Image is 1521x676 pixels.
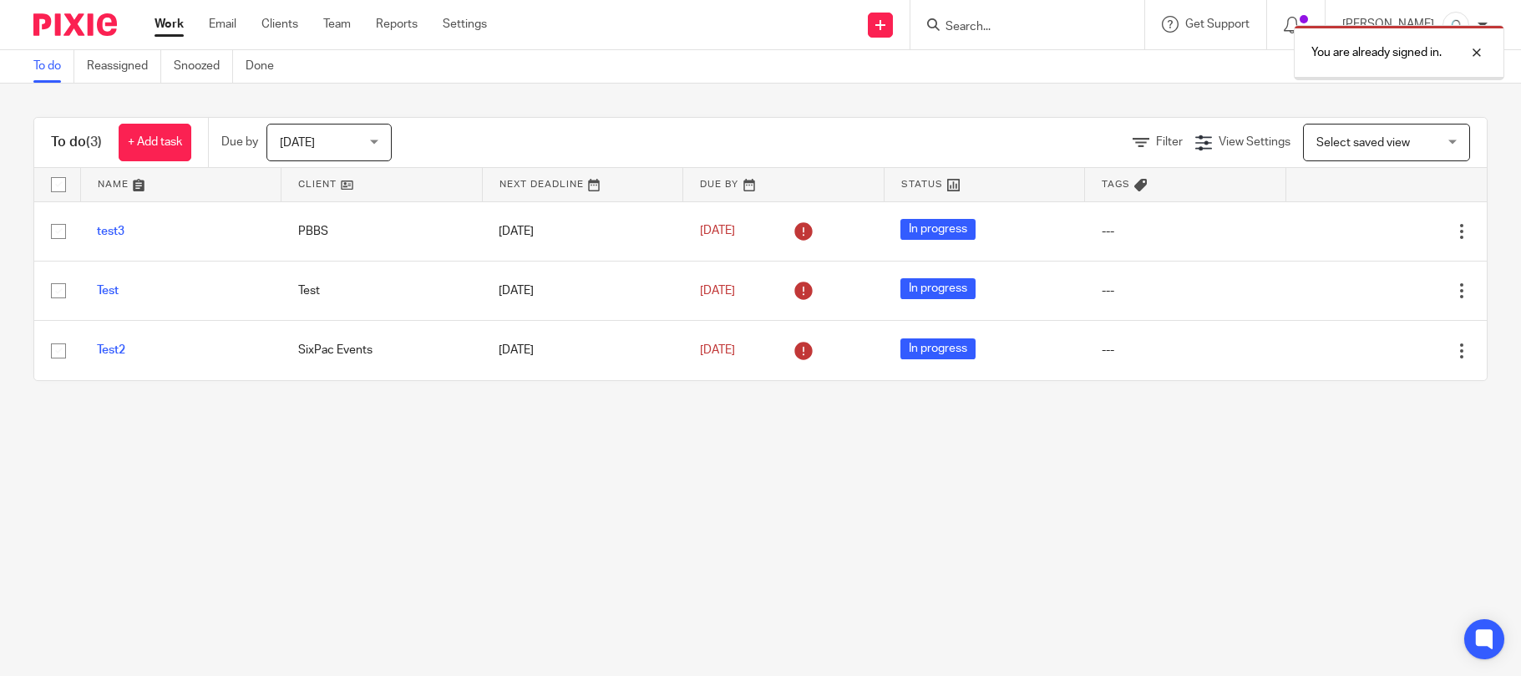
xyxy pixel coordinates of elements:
[1219,136,1290,148] span: View Settings
[280,137,315,149] span: [DATE]
[1102,282,1270,299] div: ---
[1102,180,1130,189] span: Tags
[323,16,351,33] a: Team
[482,261,683,320] td: [DATE]
[900,338,976,359] span: In progress
[1102,342,1270,358] div: ---
[221,134,258,150] p: Due by
[281,261,483,320] td: Test
[246,50,286,83] a: Done
[1311,44,1442,61] p: You are already signed in.
[209,16,236,33] a: Email
[1102,223,1270,240] div: ---
[482,201,683,261] td: [DATE]
[700,226,735,237] span: [DATE]
[443,16,487,33] a: Settings
[87,50,161,83] a: Reassigned
[281,201,483,261] td: PBBS
[1316,137,1410,149] span: Select saved view
[482,321,683,380] td: [DATE]
[700,285,735,297] span: [DATE]
[51,134,102,151] h1: To do
[119,124,191,161] a: + Add task
[281,321,483,380] td: SixPac Events
[97,285,119,297] a: Test
[86,135,102,149] span: (3)
[33,13,117,36] img: Pixie
[261,16,298,33] a: Clients
[900,219,976,240] span: In progress
[97,226,124,237] a: test3
[97,344,125,356] a: Test2
[376,16,418,33] a: Reports
[33,50,74,83] a: To do
[155,16,184,33] a: Work
[174,50,233,83] a: Snoozed
[1156,136,1183,148] span: Filter
[700,344,735,356] span: [DATE]
[900,278,976,299] span: In progress
[1442,12,1469,38] img: a---sample2.png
